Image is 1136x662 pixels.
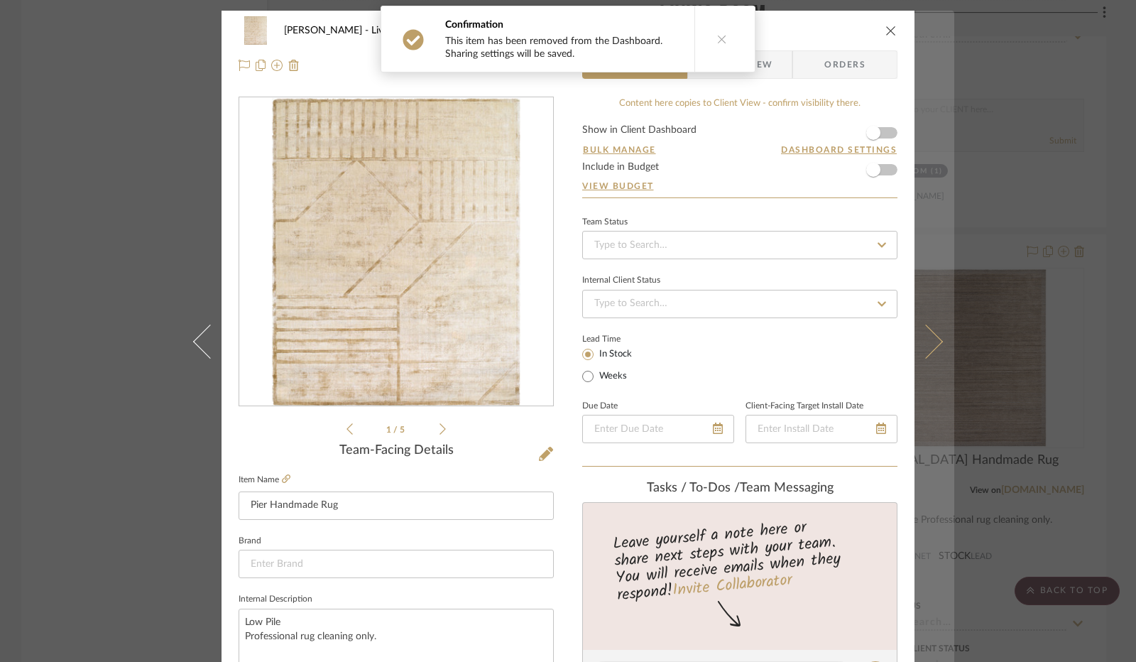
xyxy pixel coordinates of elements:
label: Item Name [239,474,290,486]
input: Enter Install Date [745,415,897,443]
mat-radio-group: Select item type [582,345,655,385]
span: Orders [809,50,881,79]
span: 5 [400,425,407,434]
div: Content here copies to Client View - confirm visibility there. [582,97,897,111]
input: Type to Search… [582,231,897,259]
span: Tasks / To-Dos / [647,482,740,494]
span: Client View [707,50,772,79]
input: Type to Search… [582,290,897,318]
button: Dashboard Settings [780,143,897,156]
input: Enter Brand [239,550,554,578]
div: Team Status [582,219,628,226]
div: 0 [239,98,553,406]
input: Enter Item Name [239,492,554,520]
button: close [885,24,897,37]
img: 39713191-fbdc-4707-9a47-c472a9ce77dd_436x436.jpg [272,98,520,406]
label: Lead Time [582,332,655,345]
label: Due Date [582,403,618,410]
div: Team-Facing Details [239,443,554,459]
label: In Stock [596,348,632,361]
div: Confirmation [445,18,680,32]
span: Living Room [371,26,435,36]
span: [PERSON_NAME] [284,26,371,36]
div: Internal Client Status [582,277,660,284]
img: Remove from project [288,60,300,71]
label: Brand [239,538,261,545]
a: Invite Collaborator [672,568,793,604]
img: 39713191-fbdc-4707-9a47-c472a9ce77dd_48x40.jpg [239,16,273,45]
a: View Budget [582,180,897,192]
label: Client-Facing Target Install Date [745,403,863,410]
button: Bulk Manage [582,143,657,156]
span: 1 [386,425,393,434]
div: team Messaging [582,481,897,496]
div: This item has been removed from the Dashboard. Sharing settings will be saved. [445,35,680,60]
span: / [393,425,400,434]
label: Internal Description [239,596,312,603]
label: Weeks [596,370,627,383]
div: Leave yourself a note here or share next steps with your team. You will receive emails when they ... [581,512,900,607]
input: Enter Due Date [582,415,734,443]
